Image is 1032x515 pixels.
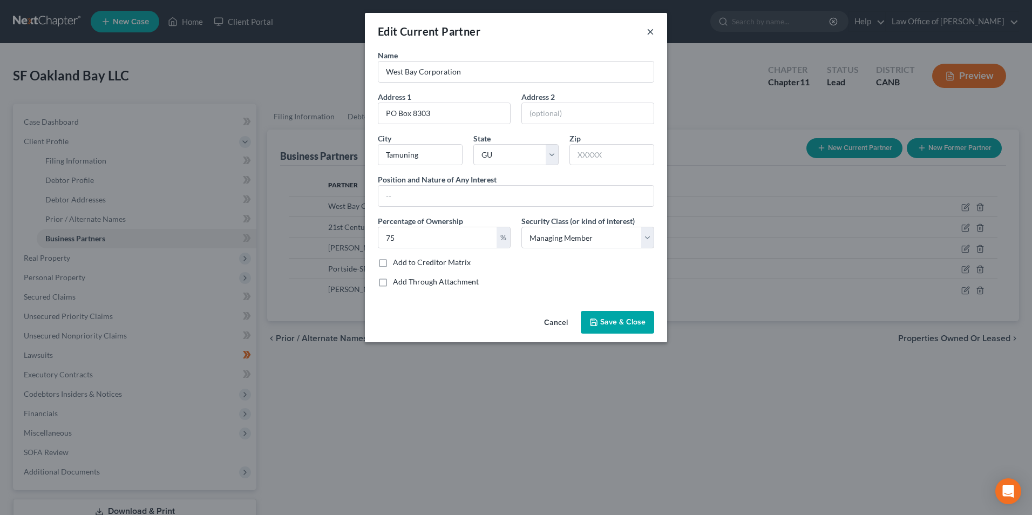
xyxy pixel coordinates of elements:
label: Security Class (or kind of interest) [521,215,635,227]
label: Add Through Attachment [393,276,479,287]
div: Open Intercom Messenger [995,478,1021,504]
button: Save & Close [581,311,654,334]
input: XXXXX [569,144,654,166]
input: -- [378,186,654,206]
label: Address 2 [521,91,555,103]
span: Edit [378,25,398,38]
span: Current Partner [400,25,480,38]
input: 0.00 [378,227,497,248]
span: Save & Close [600,317,646,327]
label: City [378,133,391,144]
input: Enter name... [378,62,654,82]
div: % [497,227,510,248]
input: (optional) [522,103,654,124]
label: Name [378,50,398,61]
label: Percentage of Ownership [378,215,463,227]
label: Position and Nature of Any Interest [378,174,497,185]
input: Enter address... [378,103,510,124]
button: × [647,25,654,38]
button: Cancel [535,312,576,334]
label: Address 1 [378,91,411,103]
label: State [473,133,491,144]
input: Enter city... [378,145,462,165]
label: Add to Creditor Matrix [393,257,471,268]
label: Zip [569,133,581,144]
